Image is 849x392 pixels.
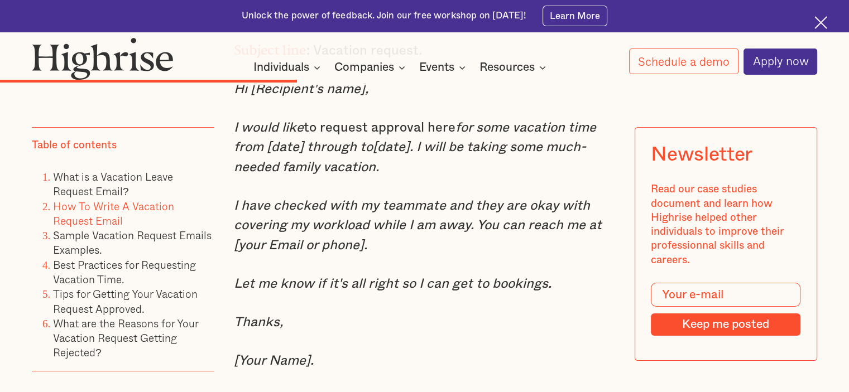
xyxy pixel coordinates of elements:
div: Events [419,61,469,74]
a: Tips for Getting Your Vacation Request Approved. [53,286,198,317]
em: Thanks, [234,316,283,329]
em: I have checked with my teammate and they are okay with covering my workload while I am away. You ... [234,199,602,252]
div: Table of contents [32,138,117,152]
a: What is a Vacation Leave Request Email? [53,168,173,199]
div: Companies [334,61,394,74]
div: Read our case studies document and learn how Highrise helped other individuals to improve their p... [651,183,801,268]
a: Best Practices for Requesting Vacation Time. [53,257,196,287]
img: Highrise logo [32,37,174,80]
div: Events [419,61,454,74]
em: for some vacation time from [date] through to[date]. I will be taking some much-needed family vac... [234,121,596,174]
div: Resources [479,61,535,74]
em: I would like [234,121,304,134]
em: Hi [Recipient's name], [234,83,368,96]
em: [Your Name]. [234,354,314,367]
a: What are the Reasons for Your Vacation Request Getting Rejected? [53,315,198,361]
input: Your e-mail [651,283,801,307]
div: Newsletter [651,144,752,167]
a: Learn More [543,6,608,26]
form: Modal Form [651,283,801,336]
div: Unlock the power of feedback. Join our free workshop on [DATE]! [242,9,526,22]
p: to request approval here [234,118,615,178]
a: Apply now [744,49,817,75]
div: Individuals [253,61,324,74]
input: Keep me posted [651,313,801,336]
a: Schedule a demo [629,49,738,74]
div: Resources [479,61,549,74]
a: Sample Vacation Request Emails Examples. [53,227,212,258]
div: Companies [334,61,409,74]
img: Cross icon [814,16,827,29]
a: How To Write A Vacation Request Email [53,198,174,229]
em: Let me know if it's all right so I can get to bookings. [234,277,551,291]
div: Individuals [253,61,309,74]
